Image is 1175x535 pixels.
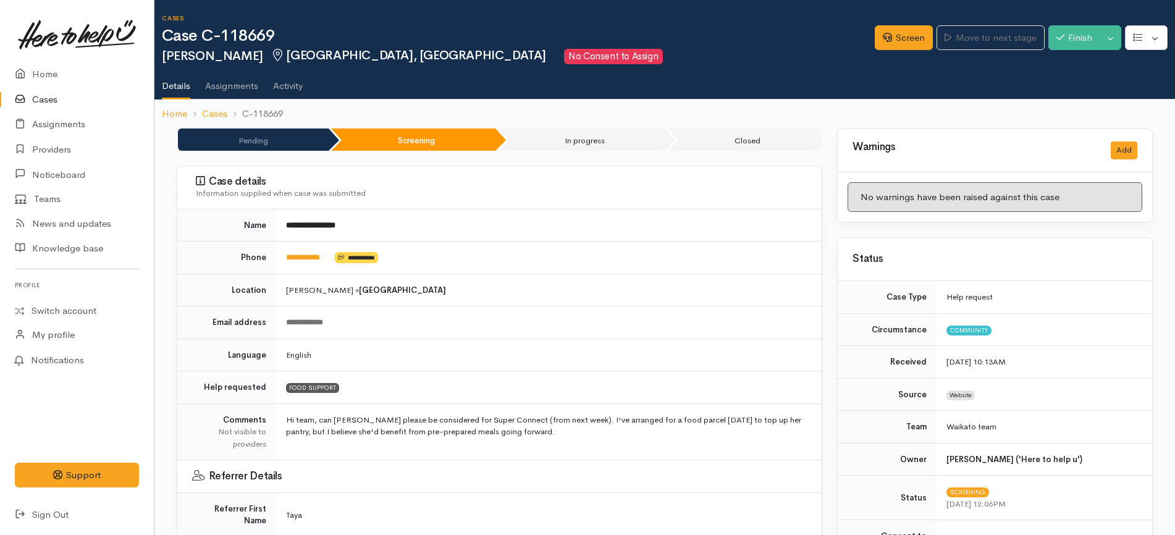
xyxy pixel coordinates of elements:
td: Case Type [838,281,937,313]
b: [GEOGRAPHIC_DATA] [359,285,446,295]
td: Email address [177,306,276,339]
li: In progress [498,128,665,151]
div: Not visible to providers [192,426,266,450]
h6: Cases [162,15,875,22]
td: Status [838,476,937,520]
td: Location [177,274,276,306]
td: Comments [177,403,276,460]
span: Website [946,390,975,400]
h6: Profile [15,277,139,293]
a: Activity [273,64,303,99]
a: Details [162,64,190,100]
td: Help request [937,281,1152,313]
h3: Warnings [853,141,1096,153]
button: Support [15,463,139,488]
a: Home [162,107,187,121]
b: [PERSON_NAME] ('Here to help u') [946,454,1082,465]
button: Add [1111,141,1137,159]
span: Waikato team [946,421,996,432]
span: [PERSON_NAME] » [286,285,446,295]
h3: Case details [196,175,807,188]
td: Language [177,339,276,371]
a: Move to next stage [937,25,1044,51]
h2: [PERSON_NAME] [162,49,875,64]
td: Source [838,378,937,411]
li: Closed [668,128,821,151]
time: [DATE] 10:13AM [946,356,1006,367]
td: Circumstance [838,313,937,346]
td: Help requested [177,371,276,404]
a: Cases [202,107,227,121]
a: Screen [875,25,933,51]
span: [GEOGRAPHIC_DATA], [GEOGRAPHIC_DATA] [271,48,546,63]
li: Pending [178,128,329,151]
li: C-118669 [227,107,283,121]
td: Team [838,411,937,444]
td: Owner [838,443,937,476]
td: English [276,339,822,371]
span: No Consent to Assign [564,49,663,64]
h1: Case C-118669 [162,27,875,45]
nav: breadcrumb [154,99,1175,128]
span: Taya [286,510,302,520]
a: Assignments [205,64,258,99]
div: No warnings have been raised against this case [848,182,1142,213]
h3: Referrer Details [192,470,807,482]
div: Information supplied when case was submitted [196,187,807,200]
td: Phone [177,242,276,274]
span: FOOD SUPPORT [286,383,339,393]
li: Screening [331,128,495,151]
td: Hi team, can [PERSON_NAME] please be considered for Super Connect (from next week). I've arranged... [276,403,822,460]
button: Finish [1048,25,1100,51]
div: [DATE] 12:06PM [946,498,1137,510]
span: Community [946,326,992,335]
td: Received [838,346,937,379]
span: Screening [946,487,989,497]
td: Name [177,209,276,242]
h3: Status [853,253,1137,265]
